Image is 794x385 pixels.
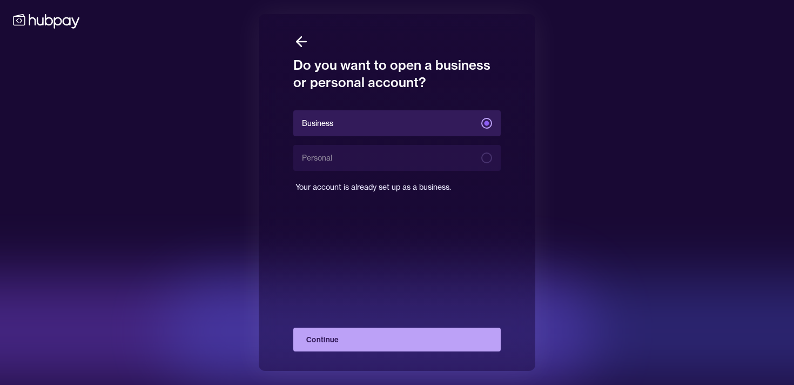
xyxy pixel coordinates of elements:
button: Continue [293,328,501,351]
button: Business [481,118,492,129]
p: Your account is already set up as a business . [295,182,499,192]
button: Personal [481,152,492,163]
span: Business [302,118,333,129]
h1: Do you want to open a business or personal account? [293,50,501,91]
span: Personal [302,152,332,163]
